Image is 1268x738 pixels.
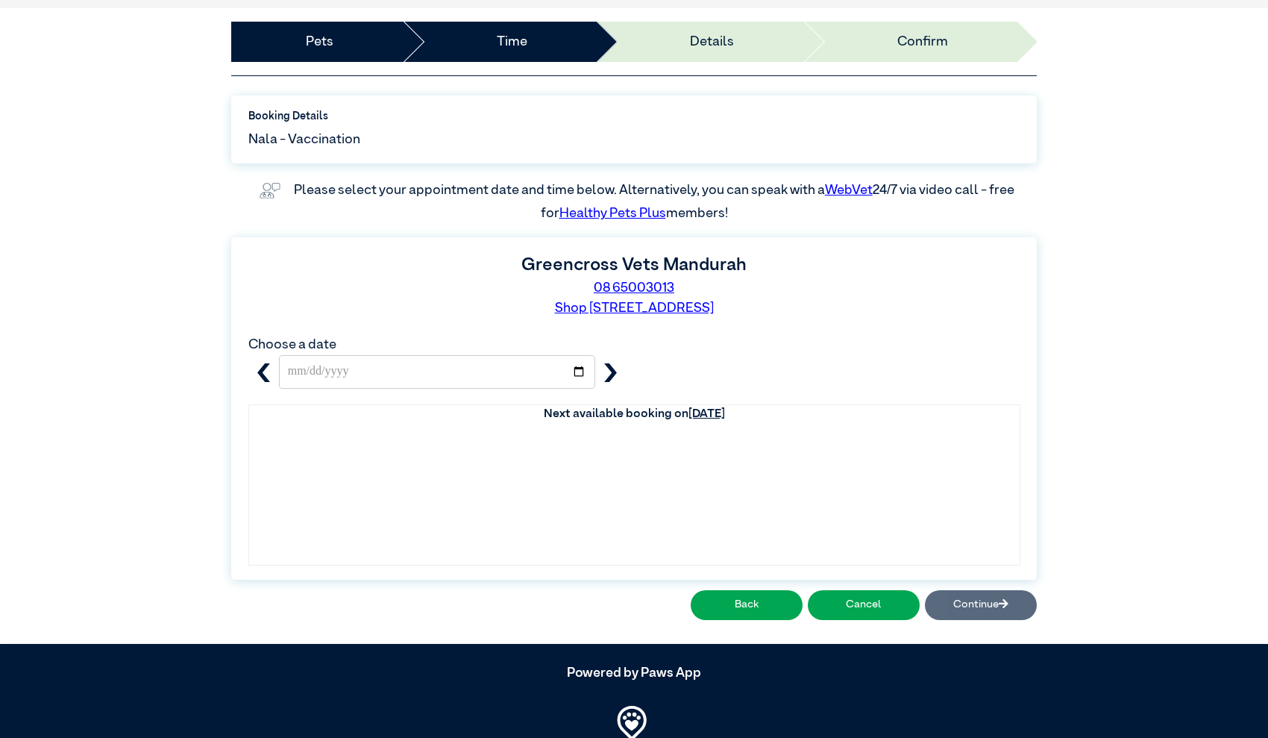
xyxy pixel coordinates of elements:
span: Nala - Vaccination [248,130,360,150]
a: Healthy Pets Plus [559,207,666,220]
img: vet [254,177,286,204]
h5: Powered by Paws App [231,666,1037,682]
a: Time [497,32,527,52]
button: Cancel [808,590,920,620]
label: Greencross Vets Mandurah [521,256,747,274]
label: Please select your appointment date and time below. Alternatively, you can speak with a 24/7 via ... [294,184,1017,221]
th: Next available booking on [249,405,1020,423]
label: Booking Details [248,109,1020,125]
u: [DATE] [688,408,725,420]
label: Choose a date [248,338,336,351]
a: WebVet [825,184,873,197]
a: Shop [STREET_ADDRESS] [555,301,714,315]
button: Back [691,590,803,620]
a: 08 65003013 [594,281,674,295]
a: Pets [306,32,333,52]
